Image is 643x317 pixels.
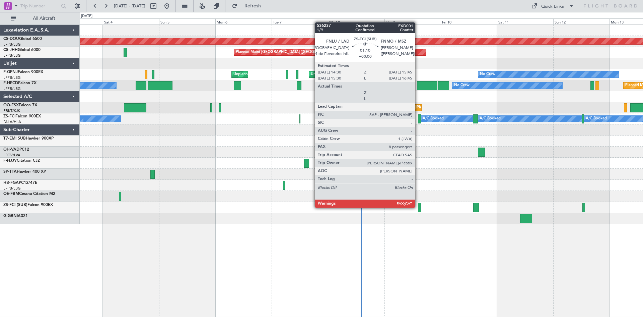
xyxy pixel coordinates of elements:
[3,103,37,107] a: OO-FSXFalcon 7X
[3,170,17,174] span: SP-TTA
[114,3,145,9] span: [DATE] - [DATE]
[3,137,54,141] a: T7-EMI SUBHawker 900XP
[3,214,18,218] span: G-GBNI
[3,137,26,141] span: T7-EMI SUB
[586,114,607,124] div: A/C Booked
[159,18,215,24] div: Sun 5
[229,1,269,11] button: Refresh
[3,159,40,163] a: F-HJJVCitation CJ2
[17,16,71,21] span: All Aircraft
[454,81,470,91] div: No Crew
[3,214,28,218] a: G-GBNIA321
[3,186,21,191] a: LFPB/LBG
[3,159,17,163] span: F-HJJV
[541,3,564,10] div: Quick Links
[497,18,553,24] div: Sat 11
[3,42,21,47] a: LFPB/LBG
[3,53,21,58] a: LFPB/LBG
[3,70,18,74] span: F-GPNJ
[3,81,37,85] a: F-HECDFalcon 7X
[3,48,18,52] span: CS-JHH
[480,69,495,80] div: No Crew
[3,103,19,107] span: OO-FSX
[3,181,37,185] a: HB-FGAPC12/47E
[236,47,341,57] div: Planned Maint [GEOGRAPHIC_DATA] ([GEOGRAPHIC_DATA])
[3,203,53,207] a: ZS-FCI (SUB)Falcon 900EX
[3,181,19,185] span: HB-FGA
[3,37,42,41] a: CS-DOUGlobal 6500
[215,18,272,24] div: Mon 6
[272,18,328,24] div: Tue 7
[441,18,497,24] div: Fri 10
[3,48,41,52] a: CS-JHHGlobal 6000
[3,108,20,113] a: EBKT/KJK
[3,170,46,174] a: SP-TTAHawker 400 XP
[3,86,21,91] a: LFPB/LBG
[81,13,92,19] div: [DATE]
[528,1,577,11] button: Quick Links
[20,1,59,11] input: Trip Number
[103,18,159,24] div: Sat 4
[3,114,15,118] span: ZS-FCI
[3,203,27,207] span: ZS-FCI (SUB)
[7,13,73,24] button: All Aircraft
[3,192,55,196] a: OE-FBMCessna Citation M2
[417,103,495,113] div: Planned Maint Kortrijk-[GEOGRAPHIC_DATA]
[239,4,267,8] span: Refresh
[384,18,441,24] div: Thu 9
[328,18,384,24] div: Wed 8
[3,153,20,158] a: LFOV/LVA
[3,37,19,41] span: CS-DOU
[3,81,18,85] span: F-HECD
[423,114,444,124] div: A/C Booked
[553,18,610,24] div: Sun 12
[233,69,344,80] div: Unplanned Maint [GEOGRAPHIC_DATA] ([GEOGRAPHIC_DATA])
[3,70,43,74] a: F-GPNJFalcon 900EX
[3,148,29,152] a: OH-VADPC12
[3,148,19,152] span: OH-VAD
[3,75,21,80] a: LFPB/LBG
[3,192,19,196] span: OE-FBM
[480,114,501,124] div: A/C Booked
[3,119,21,124] a: FALA/HLA
[311,69,421,80] div: Unplanned Maint [GEOGRAPHIC_DATA] ([GEOGRAPHIC_DATA])
[3,114,41,118] a: ZS-FCIFalcon 900EX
